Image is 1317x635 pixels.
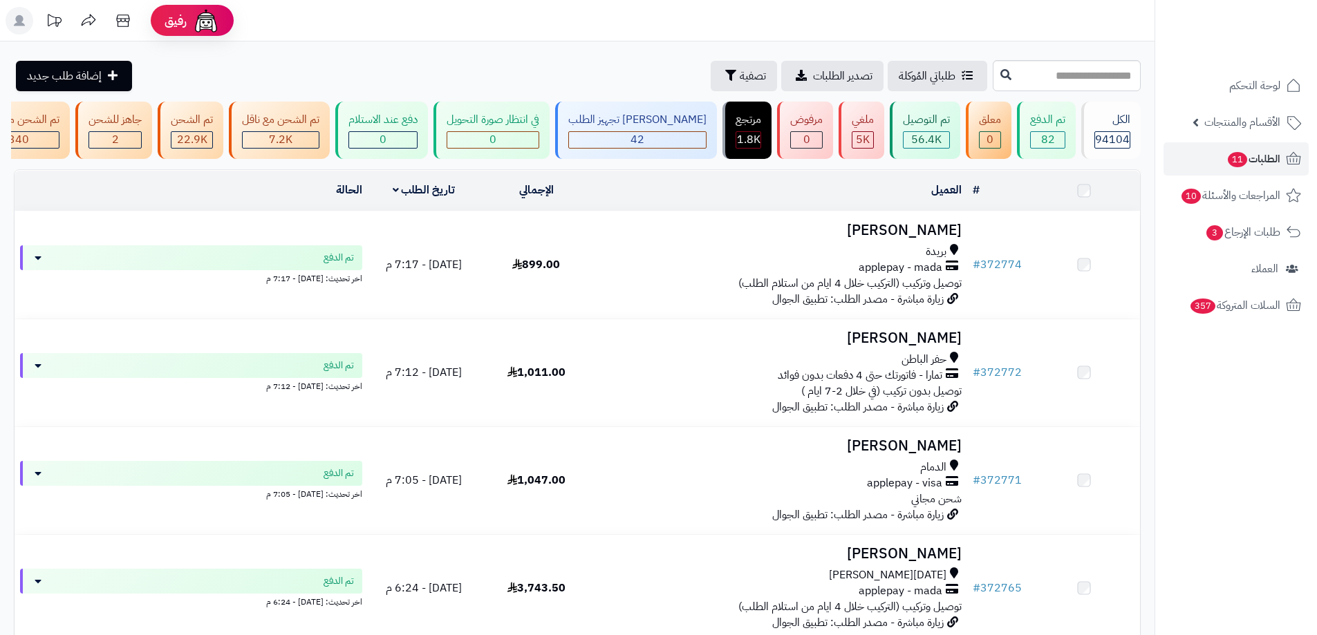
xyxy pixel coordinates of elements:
div: دفع عند الاستلام [348,112,418,128]
span: العملاء [1251,259,1278,278]
span: 3,743.50 [507,580,566,596]
div: تم التوصيل [903,112,950,128]
span: 0 [489,131,496,148]
span: تصفية [740,68,766,84]
a: تاريخ الطلب [393,182,456,198]
span: [DATE] - 7:05 م [386,472,462,489]
span: 5K [856,131,870,148]
div: تم الشحن مع ناقل [242,112,319,128]
div: 2 [89,132,141,148]
a: المراجعات والأسئلة10 [1164,179,1309,212]
a: الحالة [336,182,362,198]
span: 94104 [1095,131,1130,148]
button: تصفية [711,61,777,91]
span: تم الدفع [324,359,354,372]
span: 7.2K [269,131,292,148]
span: طلباتي المُوكلة [899,68,955,84]
div: [PERSON_NAME] تجهيز الطلب [568,112,707,128]
span: توصيل بدون تركيب (في خلال 2-7 ايام ) [801,383,962,399]
span: زيارة مباشرة - مصدر الطلب: تطبيق الجوال [772,291,944,307]
a: ملغي 5K [836,102,887,159]
h3: [PERSON_NAME] [598,438,962,454]
div: 1804 [736,132,760,148]
a: # [973,182,980,198]
span: 2 [112,131,119,148]
span: 10 [1181,189,1201,204]
span: applepay - mada [859,583,942,599]
span: 1,047.00 [507,472,566,489]
span: تصدير الطلبات [813,68,872,84]
span: تم الدفع [324,466,354,480]
span: الطلبات [1226,149,1280,169]
a: مرفوض 0 [774,102,836,159]
div: 0 [447,132,539,148]
span: 0 [380,131,386,148]
a: لوحة التحكم [1164,69,1309,102]
div: جاهز للشحن [88,112,142,128]
span: 11 [1228,152,1247,167]
a: تحديثات المنصة [37,7,71,38]
span: حفر الباطن [902,352,946,368]
span: بريدة [926,244,946,260]
div: معلق [979,112,1001,128]
h3: [PERSON_NAME] [598,330,962,346]
h3: [PERSON_NAME] [598,222,962,238]
span: 56.4K [911,131,942,148]
div: مرتجع [736,112,761,128]
span: تمارا - فاتورتك حتى 4 دفعات بدون فوائد [778,368,942,383]
span: زيارة مباشرة - مصدر الطلب: تطبيق الجوال [772,614,944,631]
div: 42 [569,132,706,148]
a: #372774 [973,256,1022,273]
span: 42 [631,131,644,148]
span: [DATE][PERSON_NAME] [829,567,946,583]
div: اخر تحديث: [DATE] - 7:12 م [20,378,362,392]
span: # [973,256,980,273]
a: تم الدفع 82 [1014,102,1078,159]
div: تم الدفع [1030,112,1065,128]
span: 22.9K [177,131,207,148]
a: العملاء [1164,252,1309,285]
span: السلات المتروكة [1189,296,1280,315]
span: شحن مجاني [911,491,962,507]
div: اخر تحديث: [DATE] - 7:05 م [20,486,362,500]
a: #372765 [973,580,1022,596]
span: توصيل وتركيب (التركيب خلال 4 ايام من استلام الطلب) [738,598,962,615]
a: تم الشحن مع ناقل 7.2K [226,102,333,159]
span: # [973,364,980,381]
span: الدمام [920,459,946,475]
div: اخر تحديث: [DATE] - 7:17 م [20,270,362,285]
span: [DATE] - 6:24 م [386,580,462,596]
a: في انتظار صورة التحويل 0 [431,102,552,159]
span: زيارة مباشرة - مصدر الطلب: تطبيق الجوال [772,506,944,523]
div: 56436 [904,132,949,148]
span: 1.8K [737,131,760,148]
span: طلبات الإرجاع [1205,222,1280,242]
a: تم التوصيل 56.4K [887,102,963,159]
div: 82 [1031,132,1065,148]
span: توصيل وتركيب (التركيب خلال 4 ايام من استلام الطلب) [738,275,962,292]
div: في انتظار صورة التحويل [447,112,539,128]
span: الأقسام والمنتجات [1204,113,1280,132]
div: ملغي [852,112,874,128]
span: 899.00 [512,256,560,273]
span: # [973,580,980,596]
span: 3 [1206,225,1223,240]
span: رفيق [165,12,187,29]
div: 0 [791,132,822,148]
a: [PERSON_NAME] تجهيز الطلب 42 [552,102,720,159]
div: مرفوض [790,112,823,128]
a: العميل [931,182,962,198]
span: 357 [1190,298,1215,314]
a: الإجمالي [519,182,554,198]
span: 340 [8,131,29,148]
a: الكل94104 [1078,102,1143,159]
span: المراجعات والأسئلة [1180,186,1280,205]
a: #372771 [973,472,1022,489]
a: مرتجع 1.8K [720,102,774,159]
span: 82 [1041,131,1055,148]
div: 0 [349,132,417,148]
div: 4954 [852,132,873,148]
span: لوحة التحكم [1229,76,1280,95]
span: [DATE] - 7:12 م [386,364,462,381]
span: 1,011.00 [507,364,566,381]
